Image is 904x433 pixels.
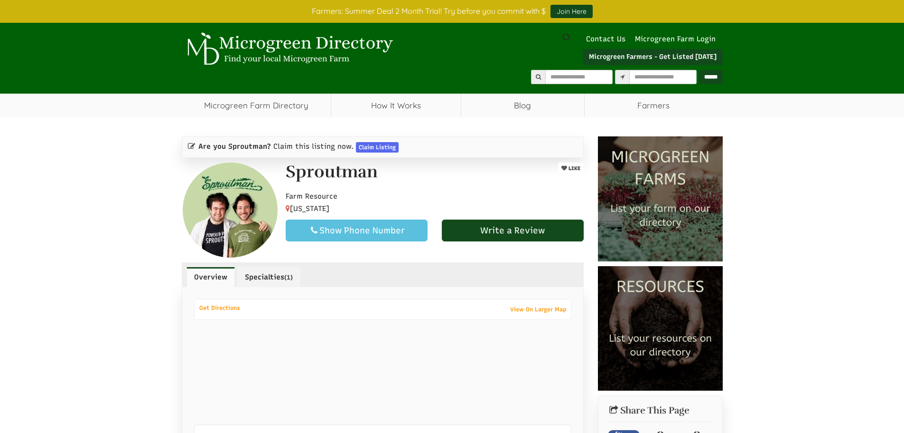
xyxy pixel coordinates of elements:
a: Write a Review [442,220,584,241]
a: Blog [461,94,584,117]
a: How It Works [331,94,461,117]
a: Contact Us [581,35,630,43]
h1: Sproutman [286,163,378,182]
a: Specialties [237,267,300,287]
ul: Profile Tabs [182,262,584,287]
img: Microgreen Directory [182,32,395,66]
img: Contact Sproutman [183,163,278,258]
a: Microgreen Farm Login [635,35,720,43]
span: Are you Sproutman? [198,142,271,152]
span: [US_STATE] [286,204,329,213]
a: View On Larger Map [505,303,571,316]
img: Microgreen Farms list your microgreen farm today [598,136,723,261]
span: Claim this listing now. [273,142,354,152]
span: Farmers [585,94,723,117]
a: Get Directions [195,302,245,314]
a: Overview [186,267,235,287]
div: Farmers: Summer Deal 2 Month Trial! Try before you commit with $ [175,5,730,18]
h2: Share This Page [608,405,713,416]
span: Farm Resource [286,192,337,201]
div: Show Phone Number [294,225,419,236]
small: (1) [284,274,293,281]
a: Join Here [550,5,593,18]
button: LIKE [558,162,584,174]
a: Microgreen Farmers - Get Listed [DATE] [583,49,723,65]
span: LIKE [567,165,580,171]
img: Resources list your company today [598,266,723,391]
a: Microgreen Farm Directory [182,94,331,117]
a: Claim Listing [356,142,399,153]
